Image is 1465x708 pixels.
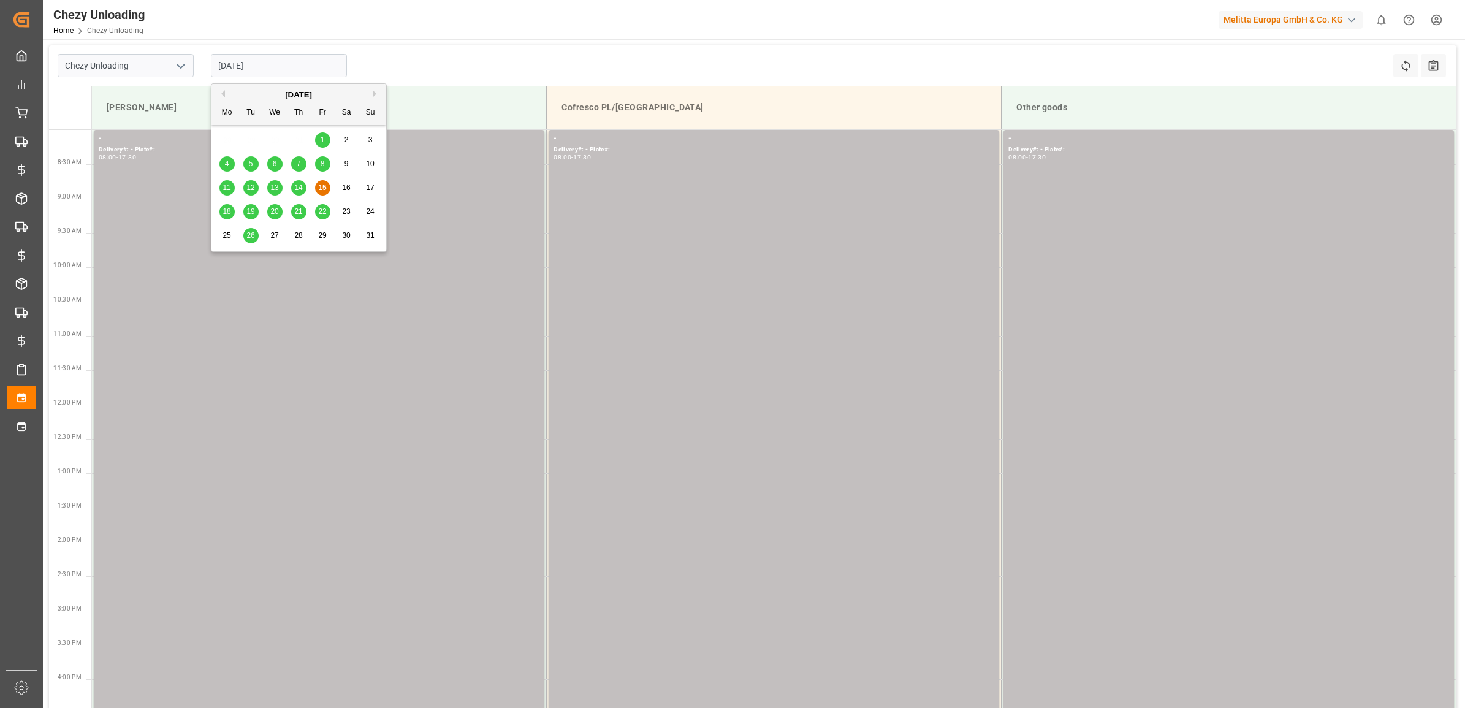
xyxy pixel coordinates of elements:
div: - [116,154,118,160]
span: 2:00 PM [58,536,82,543]
button: show 0 new notifications [1368,6,1395,34]
span: 25 [223,231,230,240]
span: 8:30 AM [58,159,82,166]
span: 16 [342,183,350,192]
input: DD.MM.YYYY [211,54,347,77]
div: Delivery#: - Plate#: [99,145,539,155]
div: [DATE] [211,89,386,101]
button: Previous Month [218,90,225,97]
span: 14 [294,183,302,192]
button: Next Month [373,90,380,97]
div: Choose Sunday, August 31st, 2025 [363,228,378,243]
span: 27 [270,231,278,240]
button: open menu [171,56,189,75]
span: 8 [321,159,325,168]
div: Choose Saturday, August 16th, 2025 [339,180,354,196]
div: 17:30 [1028,154,1046,160]
div: Delivery#: - Plate#: [554,145,994,155]
div: 17:30 [118,154,136,160]
span: 29 [318,231,326,240]
span: 17 [366,183,374,192]
span: 9:30 AM [58,227,82,234]
div: Choose Tuesday, August 19th, 2025 [243,204,259,219]
span: 26 [246,231,254,240]
div: Choose Wednesday, August 13th, 2025 [267,180,283,196]
div: Fr [315,105,330,121]
div: 08:00 [99,154,116,160]
div: Choose Wednesday, August 20th, 2025 [267,204,283,219]
div: Chezy Unloading [53,6,145,24]
span: 11:00 AM [53,330,82,337]
div: 08:00 [1008,154,1026,160]
div: Choose Thursday, August 28th, 2025 [291,228,306,243]
div: Su [363,105,378,121]
div: We [267,105,283,121]
span: 1:30 PM [58,502,82,509]
button: Melitta Europa GmbH & Co. KG [1219,8,1368,31]
div: Choose Saturday, August 9th, 2025 [339,156,354,172]
div: Choose Friday, August 29th, 2025 [315,228,330,243]
div: Choose Saturday, August 30th, 2025 [339,228,354,243]
span: 12:30 PM [53,433,82,440]
div: Cofresco PL/[GEOGRAPHIC_DATA] [557,96,991,119]
div: Choose Sunday, August 10th, 2025 [363,156,378,172]
span: 4:00 PM [58,674,82,680]
div: month 2025-08 [215,128,382,248]
div: Choose Tuesday, August 5th, 2025 [243,156,259,172]
span: 2 [344,135,349,144]
div: Choose Monday, August 4th, 2025 [219,156,235,172]
div: Choose Monday, August 25th, 2025 [219,228,235,243]
div: Choose Tuesday, August 12th, 2025 [243,180,259,196]
span: 9 [344,159,349,168]
span: 12:00 PM [53,399,82,406]
div: Choose Saturday, August 2nd, 2025 [339,132,354,148]
div: Melitta Europa GmbH & Co. KG [1219,11,1363,29]
span: 3:30 PM [58,639,82,646]
span: 30 [342,231,350,240]
div: Choose Sunday, August 24th, 2025 [363,204,378,219]
div: Choose Wednesday, August 6th, 2025 [267,156,283,172]
div: - [571,154,573,160]
span: 11:30 AM [53,365,82,371]
span: 10:30 AM [53,296,82,303]
div: Sa [339,105,354,121]
div: Choose Saturday, August 23rd, 2025 [339,204,354,219]
div: Choose Friday, August 15th, 2025 [315,180,330,196]
div: Choose Sunday, August 17th, 2025 [363,180,378,196]
span: 6 [273,159,277,168]
div: - [1026,154,1028,160]
div: Choose Thursday, August 21st, 2025 [291,204,306,219]
span: 10:00 AM [53,262,82,268]
div: - [99,132,539,145]
div: 17:30 [573,154,591,160]
span: 1:00 PM [58,468,82,474]
input: Type to search/select [58,54,194,77]
div: Choose Friday, August 22nd, 2025 [315,204,330,219]
div: Th [291,105,306,121]
div: 08:00 [554,154,571,160]
div: [PERSON_NAME] [102,96,536,119]
div: Choose Monday, August 18th, 2025 [219,204,235,219]
span: 5 [249,159,253,168]
div: Tu [243,105,259,121]
span: 2:30 PM [58,571,82,577]
span: 18 [223,207,230,216]
div: Choose Sunday, August 3rd, 2025 [363,132,378,148]
span: 12 [246,183,254,192]
span: 22 [318,207,326,216]
div: Other goods [1011,96,1446,119]
div: Choose Thursday, August 7th, 2025 [291,156,306,172]
span: 20 [270,207,278,216]
span: 19 [246,207,254,216]
span: 15 [318,183,326,192]
span: 28 [294,231,302,240]
span: 21 [294,207,302,216]
div: Choose Monday, August 11th, 2025 [219,180,235,196]
div: Choose Friday, August 1st, 2025 [315,132,330,148]
span: 13 [270,183,278,192]
span: 7 [297,159,301,168]
div: Choose Friday, August 8th, 2025 [315,156,330,172]
div: - [554,132,994,145]
span: 24 [366,207,374,216]
span: 11 [223,183,230,192]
